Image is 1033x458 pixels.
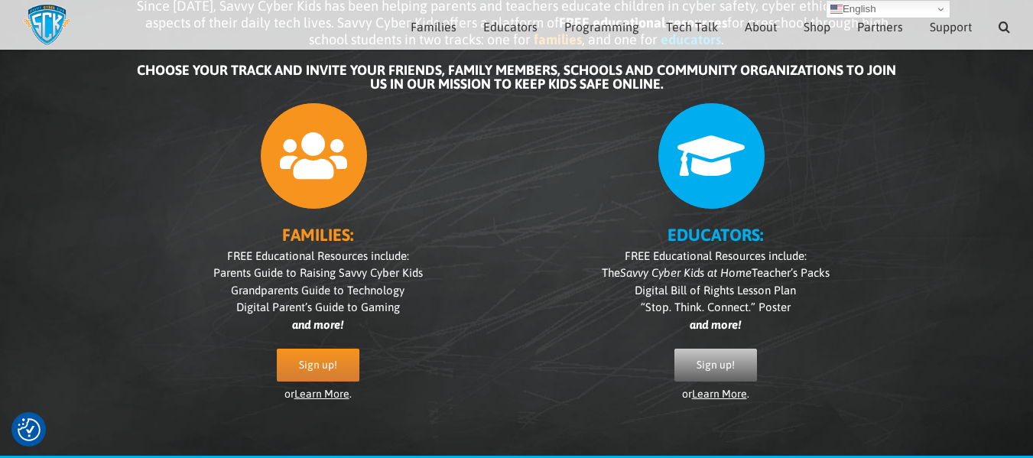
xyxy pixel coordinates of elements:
[804,21,830,33] span: Shop
[284,388,352,400] span: or .
[213,266,423,279] span: Parents Guide to Raising Savvy Cyber Kids
[690,318,741,331] i: and more!
[292,318,343,331] i: and more!
[564,21,639,33] span: Programming
[294,388,349,400] a: Learn More
[602,266,830,279] span: The Teacher’s Packs
[411,21,456,33] span: Families
[282,225,353,245] b: FAMILIES:
[745,21,777,33] span: About
[620,266,752,279] i: Savvy Cyber Kids at Home
[668,225,763,245] b: EDUCATORS:
[692,388,747,400] a: Learn More
[483,21,538,33] span: Educators
[277,349,359,382] a: Sign up!
[18,418,41,441] img: Revisit consent button
[635,284,796,297] span: Digital Bill of Rights Lesson Plan
[666,21,718,33] span: Tech Talk
[236,300,400,313] span: Digital Parent’s Guide to Gaming
[682,388,749,400] span: or .
[137,62,896,92] b: CHOOSE YOUR TRACK AND INVITE YOUR FRIENDS, FAMILY MEMBERS, SCHOOLS AND COMMUNITY ORGANIZATIONS TO...
[697,359,735,372] span: Sign up!
[857,21,903,33] span: Partners
[625,249,807,262] span: FREE Educational Resources include:
[23,4,71,46] img: Savvy Cyber Kids Logo
[299,359,337,372] span: Sign up!
[231,284,404,297] span: Grandparents Guide to Technology
[830,3,843,15] img: en
[18,418,41,441] button: Consent Preferences
[227,249,409,262] span: FREE Educational Resources include:
[641,300,791,313] span: “Stop. Think. Connect.” Poster
[674,349,757,382] a: Sign up!
[930,21,972,33] span: Support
